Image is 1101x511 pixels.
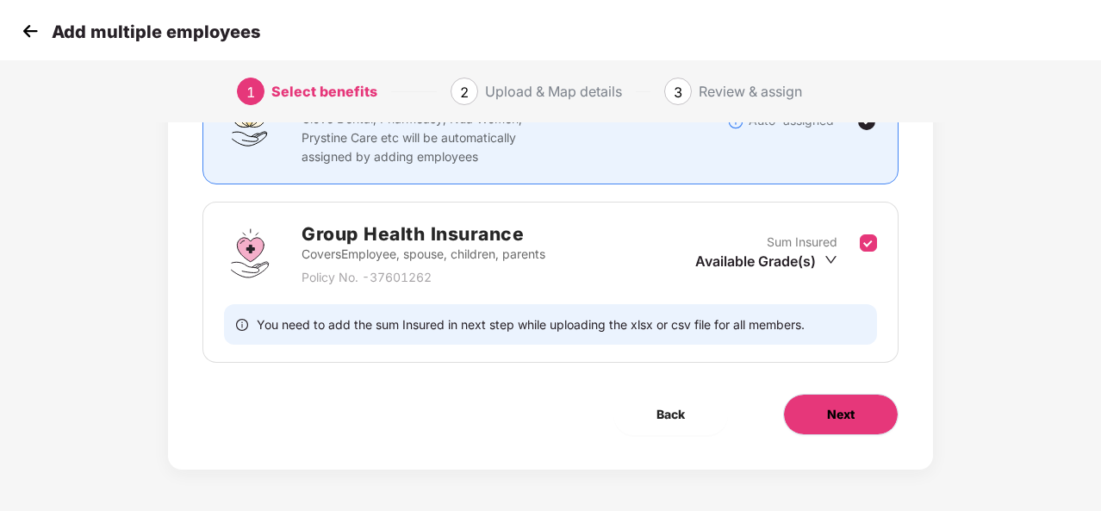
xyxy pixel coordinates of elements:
[302,245,545,264] p: Covers Employee, spouse, children, parents
[17,18,43,44] img: svg+xml;base64,PHN2ZyB4bWxucz0iaHR0cDovL3d3dy53My5vcmcvMjAwMC9zdmciIHdpZHRoPSIzMCIgaGVpZ2h0PSIzMC...
[783,394,899,435] button: Next
[236,316,248,333] span: info-circle
[695,252,837,271] div: Available Grade(s)
[271,78,377,105] div: Select benefits
[613,394,728,435] button: Back
[302,220,545,248] h2: Group Health Insurance
[767,233,837,252] p: Sum Insured
[827,405,855,424] span: Next
[302,109,557,166] p: Clove Dental, Pharmeasy, Nua Women, Prystine Care etc will be automatically assigned by adding em...
[674,84,682,101] span: 3
[246,84,255,101] span: 1
[52,22,260,42] p: Add multiple employees
[656,405,685,424] span: Back
[302,268,545,287] p: Policy No. - 37601262
[257,316,805,333] span: You need to add the sum Insured in next step while uploading the xlsx or csv file for all members.
[460,84,469,101] span: 2
[485,78,622,105] div: Upload & Map details
[224,227,276,279] img: svg+xml;base64,PHN2ZyBpZD0iR3JvdXBfSGVhbHRoX0luc3VyYW5jZSIgZGF0YS1uYW1lPSJHcm91cCBIZWFsdGggSW5zdX...
[699,78,802,105] div: Review & assign
[824,253,837,266] span: down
